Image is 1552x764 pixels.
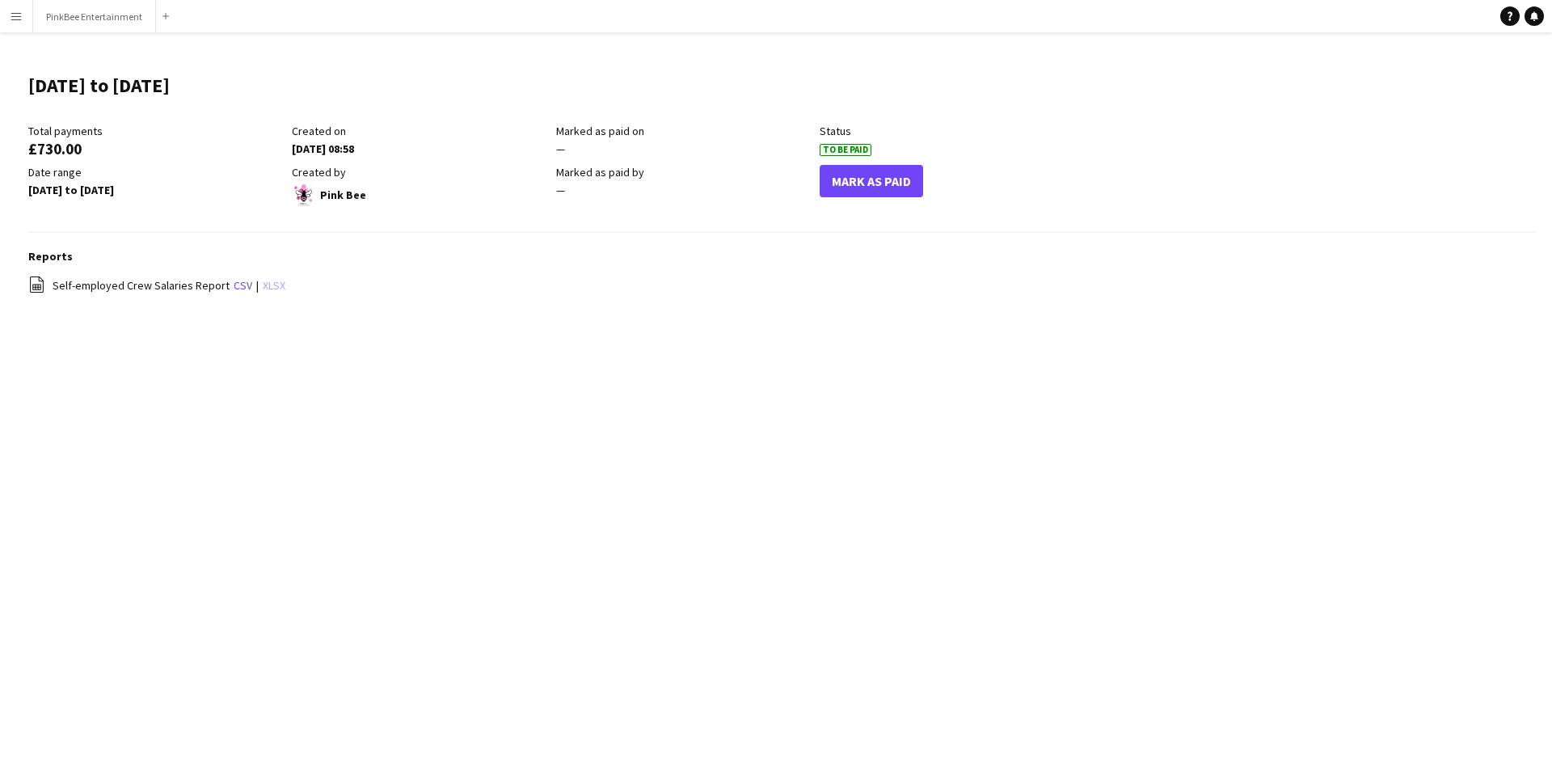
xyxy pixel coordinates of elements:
[556,124,812,138] div: Marked as paid on
[53,278,230,293] span: Self-employed Crew Salaries Report
[28,141,284,156] div: £730.00
[33,1,156,32] button: PinkBee Entertainment
[292,165,547,179] div: Created by
[820,144,871,156] span: To Be Paid
[556,165,812,179] div: Marked as paid by
[28,165,284,179] div: Date range
[28,276,1536,296] div: |
[292,124,547,138] div: Created on
[28,183,284,197] div: [DATE] to [DATE]
[28,124,284,138] div: Total payments
[820,124,1075,138] div: Status
[263,278,285,293] a: xlsx
[28,74,170,98] h1: [DATE] to [DATE]
[556,141,565,156] span: —
[234,278,252,293] a: csv
[28,249,1536,264] h3: Reports
[292,141,547,156] div: [DATE] 08:58
[556,183,565,197] span: —
[820,165,923,197] button: Mark As Paid
[292,183,547,207] div: Pink Bee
